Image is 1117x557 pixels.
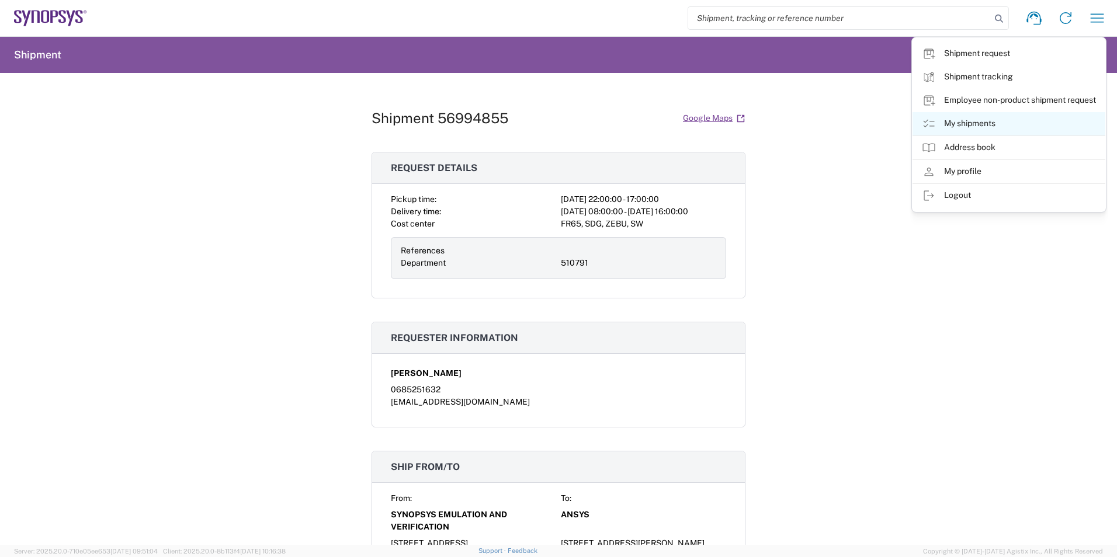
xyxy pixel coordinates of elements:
[923,546,1103,556] span: Copyright © [DATE]-[DATE] Agistix Inc., All Rights Reserved
[561,537,726,549] div: [STREET_ADDRESS][PERSON_NAME]
[391,367,462,380] span: [PERSON_NAME]
[682,108,745,128] a: Google Maps
[240,548,286,555] span: [DATE] 10:16:38
[391,219,435,228] span: Cost center
[913,112,1105,135] a: My shipments
[391,461,460,472] span: Ship from/to
[913,65,1105,89] a: Shipment tracking
[508,547,537,554] a: Feedback
[913,184,1105,207] a: Logout
[391,162,477,173] span: Request details
[478,547,508,554] a: Support
[163,548,286,555] span: Client: 2025.20.0-8b113f4
[913,89,1105,112] a: Employee non-product shipment request
[561,218,726,230] div: FR65, SDG, ZEBU, SW
[391,396,726,408] div: [EMAIL_ADDRESS][DOMAIN_NAME]
[561,257,716,269] div: 510791
[561,206,726,218] div: [DATE] 08:00:00 - [DATE] 16:00:00
[14,548,158,555] span: Server: 2025.20.0-710e05ee653
[372,110,508,127] h1: Shipment 56994855
[391,537,556,549] div: [STREET_ADDRESS]
[561,193,726,206] div: [DATE] 22:00:00 - 17:00:00
[14,48,61,62] h2: Shipment
[913,160,1105,183] a: My profile
[391,384,726,396] div: 0685251632
[688,7,991,29] input: Shipment, tracking or reference number
[391,332,518,343] span: Requester information
[401,246,445,255] span: References
[913,42,1105,65] a: Shipment request
[561,509,589,521] span: ANSYS
[391,509,556,533] span: SYNOPSYS EMULATION AND VERIFICATION
[913,136,1105,159] a: Address book
[110,548,158,555] span: [DATE] 09:51:04
[561,493,571,503] span: To:
[391,194,436,204] span: Pickup time:
[391,493,412,503] span: From:
[391,207,441,216] span: Delivery time:
[401,257,556,269] div: Department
